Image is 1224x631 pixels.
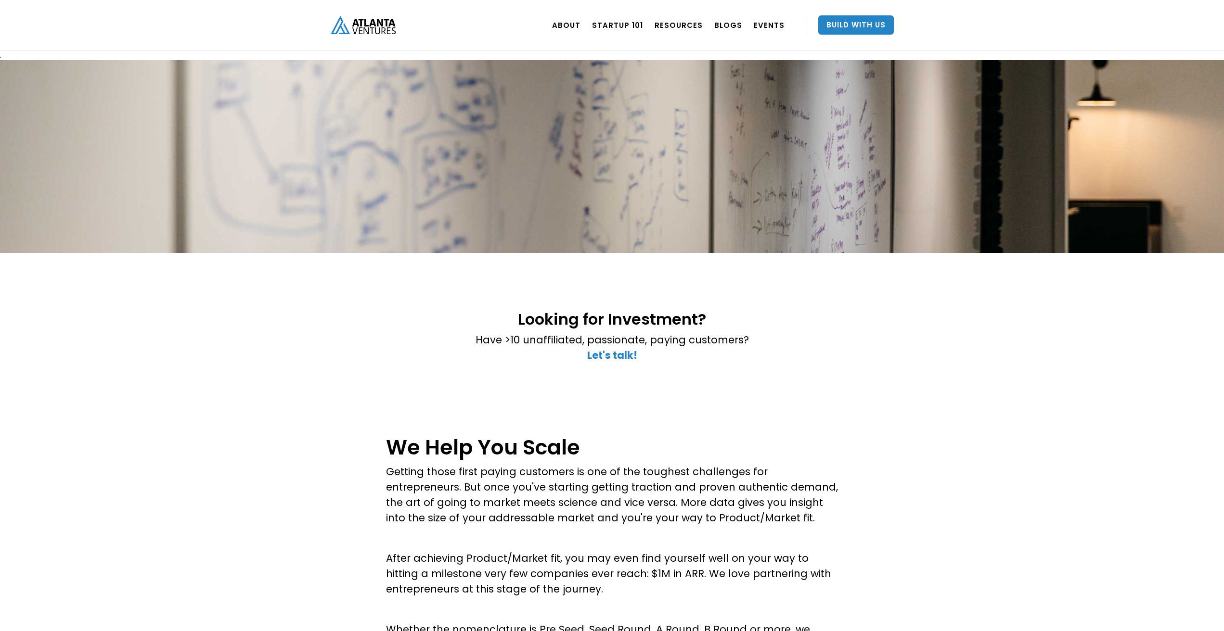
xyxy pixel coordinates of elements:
[476,311,749,328] h2: Looking for Investment?
[818,15,894,35] a: Build With Us
[655,12,703,38] a: RESOURCES
[386,602,838,617] p: ‍
[386,435,838,459] h1: We Help You Scale
[476,332,749,363] p: Have >10 unaffiliated, passionate, paying customers? ‍
[552,12,580,38] a: ABOUT
[386,464,838,526] p: Getting those first paying customers is one of the toughest challenges for entrepreneurs. But onc...
[592,12,643,38] a: Startup 101
[714,12,742,38] a: BLOGS
[386,551,838,597] p: After achieving Product/Market fit, you may even find yourself well on your way to hitting a mile...
[386,530,838,546] p: ‍
[754,12,785,38] a: EVENTS
[587,348,637,362] a: Let's talk!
